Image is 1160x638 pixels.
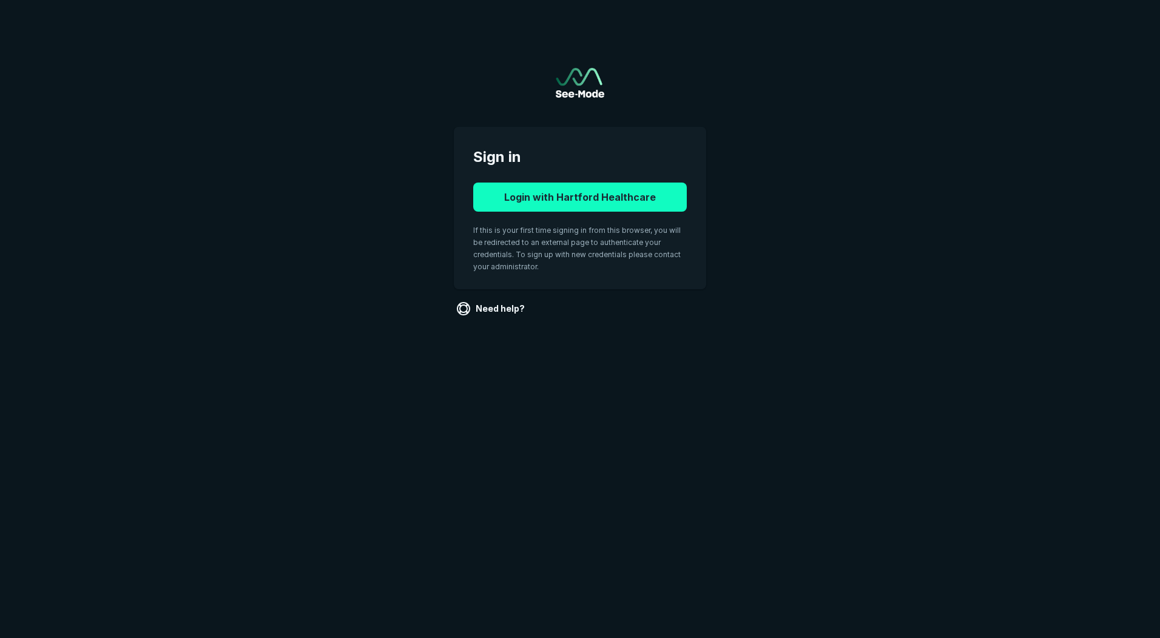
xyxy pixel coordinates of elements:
a: Need help? [454,299,530,318]
button: Login with Hartford Healthcare [473,183,687,212]
span: Sign in [473,146,687,168]
a: Go to sign in [556,68,604,98]
span: If this is your first time signing in from this browser, you will be redirected to an external pa... [473,226,681,271]
img: See-Mode Logo [556,68,604,98]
